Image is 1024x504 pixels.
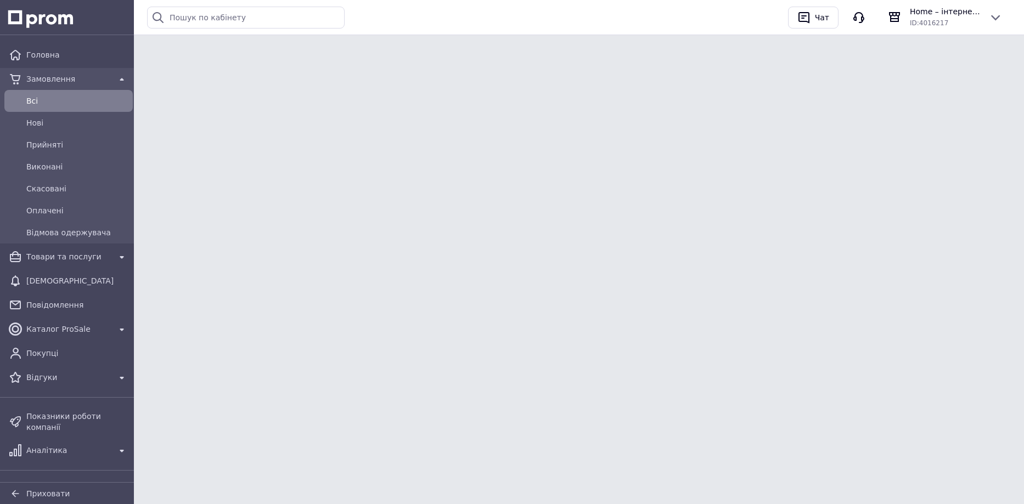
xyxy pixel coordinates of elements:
[26,372,111,383] span: Відгуки
[26,73,111,84] span: Замовлення
[26,299,128,310] span: Повідомлення
[26,251,111,262] span: Товари та послуги
[788,7,839,29] button: Чат
[910,19,948,27] span: ID: 4016217
[26,411,128,433] span: Показники роботи компанії
[813,9,831,26] div: Чат
[26,49,128,60] span: Головна
[26,161,128,172] span: Виконані
[26,139,128,150] span: Прийняті
[26,348,128,359] span: Покупці
[26,324,111,335] span: Каталог ProSale
[26,489,70,498] span: Приховати
[26,227,128,238] span: Відмова одержувача
[26,183,128,194] span: Скасовані
[26,445,111,456] span: Аналітика
[26,117,128,128] span: Нові
[26,95,128,106] span: Всi
[26,205,128,216] span: Оплачені
[26,275,128,286] span: [DEMOGRAPHIC_DATA]
[910,6,980,17] span: Home – інтернет-магазин товарів для дому
[147,7,345,29] input: Пошук по кабінету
